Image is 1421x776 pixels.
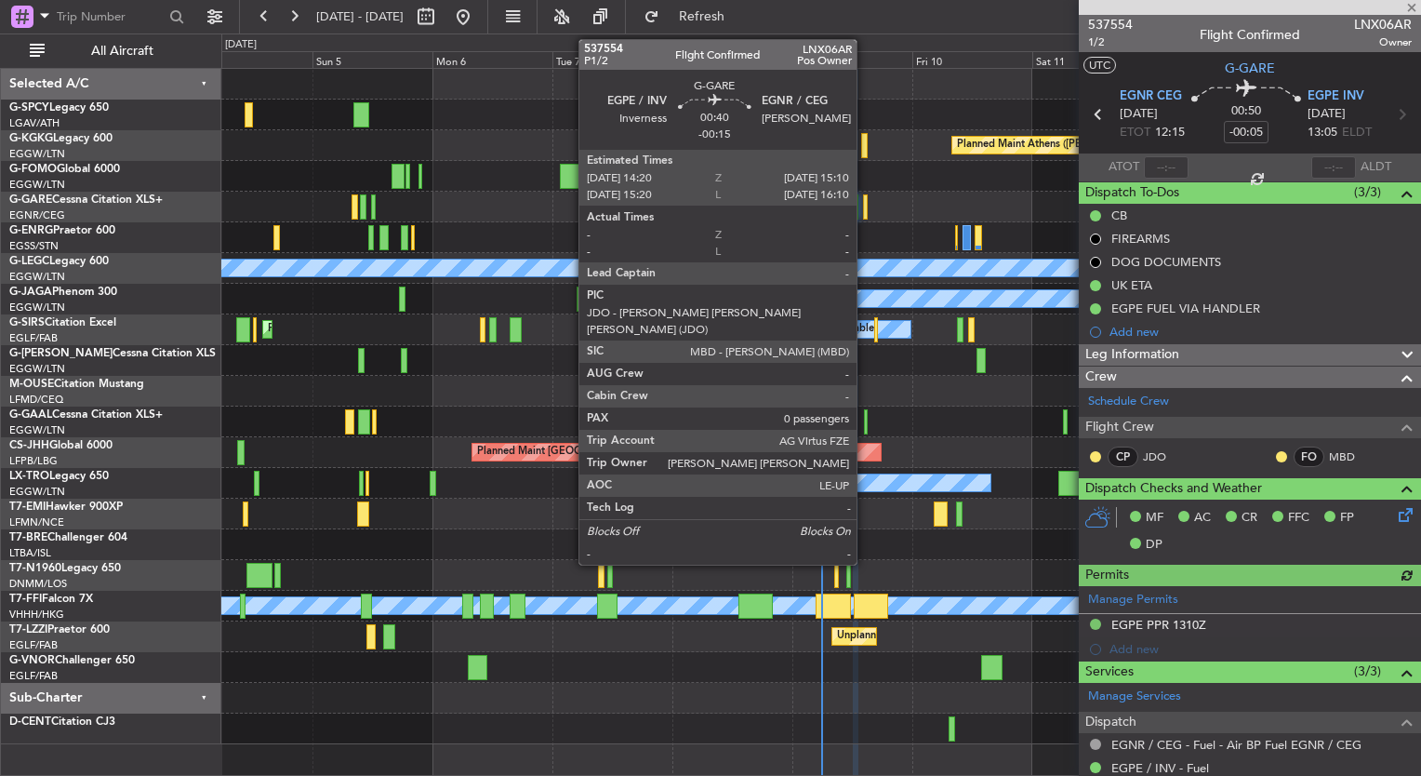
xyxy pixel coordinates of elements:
[912,51,1032,68] div: Fri 10
[1294,447,1324,467] div: FO
[1111,301,1260,316] div: EGPE FUEL VIA HANDLER
[9,716,51,728] span: D-CENT
[9,348,216,359] a: G-[PERSON_NAME]Cessna Citation XLS
[9,287,52,298] span: G-JAGA
[9,546,51,560] a: LTBA/ISL
[432,51,552,68] div: Mon 6
[1111,737,1361,753] a: EGNR / CEG - Fuel - Air BP Fuel EGNR / CEG
[9,102,109,114] a: G-SPCYLegacy 650
[9,194,52,206] span: G-GARE
[1085,417,1154,438] span: Flight Crew
[9,485,65,499] a: EGGW/LTN
[1120,87,1182,106] span: EGNR CEG
[9,239,59,253] a: EGSS/STN
[9,440,49,451] span: CS-JHH
[1342,124,1372,142] span: ELDT
[9,208,65,222] a: EGNR/CEG
[9,532,127,543] a: T7-BREChallenger 604
[9,102,49,114] span: G-SPCY
[1231,102,1261,121] span: 00:50
[642,469,719,497] div: A/C Unavailable
[635,2,747,32] button: Refresh
[1111,760,1209,776] a: EGPE / INV - Fuel
[9,164,57,175] span: G-FOMO
[1354,15,1412,34] span: LNX06AR
[1109,158,1139,177] span: ATOT
[663,10,741,23] span: Refresh
[9,515,64,529] a: LFMN/NCE
[1083,57,1116,74] button: UTC
[9,669,58,683] a: EGLF/FAB
[9,502,46,513] span: T7-EMI
[1225,59,1275,78] span: G-GARE
[1088,15,1133,34] span: 537554
[9,225,115,236] a: G-ENRGPraetor 600
[552,51,672,68] div: Tue 7
[1308,124,1337,142] span: 13:05
[1354,182,1381,202] span: (3/3)
[9,133,113,144] a: G-KGKGLegacy 600
[1194,509,1211,528] span: AC
[1085,478,1262,500] span: Dispatch Checks and Weather
[1108,447,1138,467] div: CP
[797,315,874,343] div: A/C Unavailable
[1143,448,1185,465] a: JDO
[1288,509,1309,528] span: FFC
[9,563,61,574] span: T7-N1960
[1354,34,1412,50] span: Owner
[1088,34,1133,50] span: 1/2
[1032,51,1152,68] div: Sat 11
[312,51,432,68] div: Sun 5
[1088,688,1181,706] a: Manage Services
[9,409,52,421] span: G-GAAL
[9,287,117,298] a: G-JAGAPhenom 300
[9,225,53,236] span: G-ENRG
[9,423,65,437] a: EGGW/LTN
[1120,124,1150,142] span: ETOT
[9,594,93,605] a: T7-FFIFalcon 7X
[20,36,202,66] button: All Aircraft
[1329,448,1371,465] a: MBD
[1111,277,1152,293] div: UK ETA
[9,393,63,407] a: LFMD/CEQ
[717,285,1010,313] div: Planned Maint [GEOGRAPHIC_DATA] ([GEOGRAPHIC_DATA])
[1109,324,1412,340] div: Add new
[9,270,65,284] a: EGGW/LTN
[792,51,912,68] div: Thu 9
[9,471,49,482] span: LX-TRO
[48,45,196,58] span: All Aircraft
[1120,105,1158,124] span: [DATE]
[9,194,163,206] a: G-GARECessna Citation XLS+
[837,622,1143,650] div: Unplanned Maint [GEOGRAPHIC_DATA] ([GEOGRAPHIC_DATA])
[268,315,561,343] div: Planned Maint [GEOGRAPHIC_DATA] ([GEOGRAPHIC_DATA])
[1088,393,1169,411] a: Schedule Crew
[1361,158,1391,177] span: ALDT
[9,362,65,376] a: EGGW/LTN
[9,577,67,591] a: DNMM/LOS
[1308,105,1346,124] span: [DATE]
[9,638,58,652] a: EGLF/FAB
[9,624,47,636] span: T7-LZZI
[9,655,135,666] a: G-VNORChallenger 650
[9,133,53,144] span: G-KGKG
[1146,536,1162,555] span: DP
[9,147,65,161] a: EGGW/LTN
[9,331,58,345] a: EGLF/FAB
[9,301,65,314] a: EGGW/LTN
[1085,182,1179,204] span: Dispatch To-Dos
[9,164,120,175] a: G-FOMOGlobal 6000
[9,563,121,574] a: T7-N1960Legacy 650
[9,532,47,543] span: T7-BRE
[672,51,792,68] div: Wed 8
[9,317,45,328] span: G-SIRS
[1085,662,1134,683] span: Services
[1085,712,1136,733] span: Dispatch
[1200,25,1300,45] div: Flight Confirmed
[9,454,58,468] a: LFPB/LBG
[9,409,163,421] a: G-GAALCessna Citation XLS+
[737,131,972,159] div: Unplanned Maint [GEOGRAPHIC_DATA] (Ataturk)
[9,256,49,267] span: G-LEGC
[1308,87,1364,106] span: EGPE INV
[9,379,144,390] a: M-OUSECitation Mustang
[1340,509,1354,528] span: FP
